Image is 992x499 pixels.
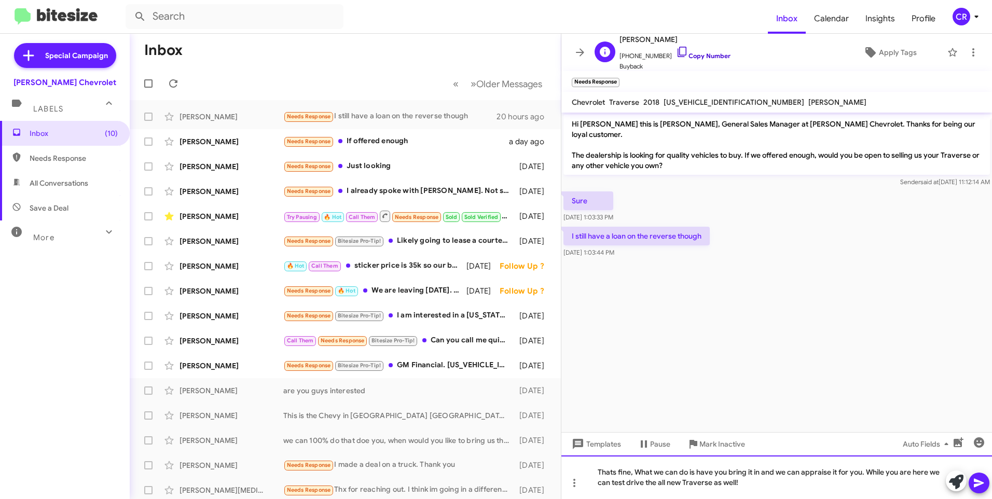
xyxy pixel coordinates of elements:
[283,185,515,197] div: I already spoke with [PERSON_NAME]. Not sure about what the inquiry was, but I am interested in s...
[283,484,515,496] div: Thx for reaching out. I think im going in a different direction. I test drove the ZR2, and it fel...
[321,337,365,344] span: Needs Response
[894,435,961,453] button: Auto Fields
[643,98,659,107] span: 2018
[30,128,118,138] span: Inbox
[515,186,553,197] div: [DATE]
[33,233,54,242] span: More
[563,227,710,245] p: I still have a loan on the reverse though
[283,235,515,247] div: Likely going to lease a courtesy vehicle equinox EV
[283,110,497,122] div: I still have a loan on the reverse though
[283,335,515,346] div: Can you call me quick?
[287,262,305,269] span: 🔥 Hot
[664,98,804,107] span: [US_VEHICLE_IDENTIFICATION_NUMBER]
[629,435,679,453] button: Pause
[650,435,670,453] span: Pause
[515,460,553,470] div: [DATE]
[287,238,331,244] span: Needs Response
[324,214,341,220] span: 🔥 Hot
[619,46,731,61] span: [PHONE_NUMBER]
[561,435,629,453] button: Templates
[447,73,548,94] nav: Page navigation example
[180,112,283,122] div: [PERSON_NAME]
[30,178,88,188] span: All Conversations
[453,77,459,90] span: «
[105,128,118,138] span: (10)
[900,178,990,186] span: Sender [DATE] 11:12:14 AM
[180,435,283,446] div: [PERSON_NAME]
[563,248,614,256] span: [DATE] 1:03:44 PM
[349,214,376,220] span: Call Them
[497,112,553,122] div: 20 hours ago
[466,286,500,296] div: [DATE]
[287,163,331,170] span: Needs Response
[699,435,745,453] span: Mark Inactive
[806,4,857,34] a: Calendar
[180,385,283,396] div: [PERSON_NAME]
[180,136,283,147] div: [PERSON_NAME]
[338,362,381,369] span: Bitesize Pro-Tip!
[144,42,183,59] h1: Inbox
[676,52,731,60] a: Copy Number
[283,410,515,421] div: This is the Chevy in [GEOGRAPHIC_DATA] [GEOGRAPHIC_DATA] [PERSON_NAME] Chevrolet
[515,410,553,421] div: [DATE]
[283,260,466,272] div: sticker price is 35k so our best would be 31k
[903,4,944,34] a: Profile
[515,485,553,495] div: [DATE]
[338,312,381,319] span: Bitesize Pro-Tip!
[563,115,990,175] p: Hi [PERSON_NAME] this is [PERSON_NAME], General Sales Manager at [PERSON_NAME] Chevrolet. Thanks ...
[287,214,317,220] span: Try Pausing
[619,33,731,46] span: [PERSON_NAME]
[283,285,466,297] div: We are leaving [DATE]. Will reach out when we return.
[287,287,331,294] span: Needs Response
[515,236,553,246] div: [DATE]
[944,8,981,25] button: CR
[283,459,515,471] div: I made a deal on a truck. Thank you
[768,4,806,34] a: Inbox
[33,104,63,114] span: Labels
[287,462,331,468] span: Needs Response
[287,312,331,319] span: Needs Response
[287,362,331,369] span: Needs Response
[619,61,731,72] span: Buyback
[837,43,942,62] button: Apply Tags
[464,73,548,94] button: Next
[515,385,553,396] div: [DATE]
[570,435,621,453] span: Templates
[180,336,283,346] div: [PERSON_NAME]
[180,361,283,371] div: [PERSON_NAME]
[180,460,283,470] div: [PERSON_NAME]
[446,214,458,220] span: Sold
[515,336,553,346] div: [DATE]
[287,487,331,493] span: Needs Response
[857,4,903,34] a: Insights
[287,337,314,344] span: Call Them
[180,410,283,421] div: [PERSON_NAME]
[561,455,992,499] div: Thats fine, What we can do is have you bring it in and we can appraise it for you. While you are ...
[500,261,553,271] div: Follow Up ?
[509,136,553,147] div: a day ago
[500,286,553,296] div: Follow Up ?
[180,485,283,495] div: [PERSON_NAME][MEDICAL_DATA]
[180,236,283,246] div: [PERSON_NAME]
[30,153,118,163] span: Needs Response
[338,238,381,244] span: Bitesize Pro-Tip!
[471,77,476,90] span: »
[395,214,439,220] span: Needs Response
[287,188,331,195] span: Needs Response
[126,4,343,29] input: Search
[515,161,553,172] div: [DATE]
[180,311,283,321] div: [PERSON_NAME]
[283,435,515,446] div: we can 100% do that doe you, when would you like to bring us that vehicle and check out our curre...
[283,310,515,322] div: I am interested in a [US_STATE] trail boss. It can be a 24-26. Not sure if I want to lease or buy...
[287,113,331,120] span: Needs Response
[180,186,283,197] div: [PERSON_NAME]
[515,435,553,446] div: [DATE]
[45,50,108,61] span: Special Campaign
[903,435,953,453] span: Auto Fields
[180,261,283,271] div: [PERSON_NAME]
[371,337,415,344] span: Bitesize Pro-Tip!
[609,98,639,107] span: Traverse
